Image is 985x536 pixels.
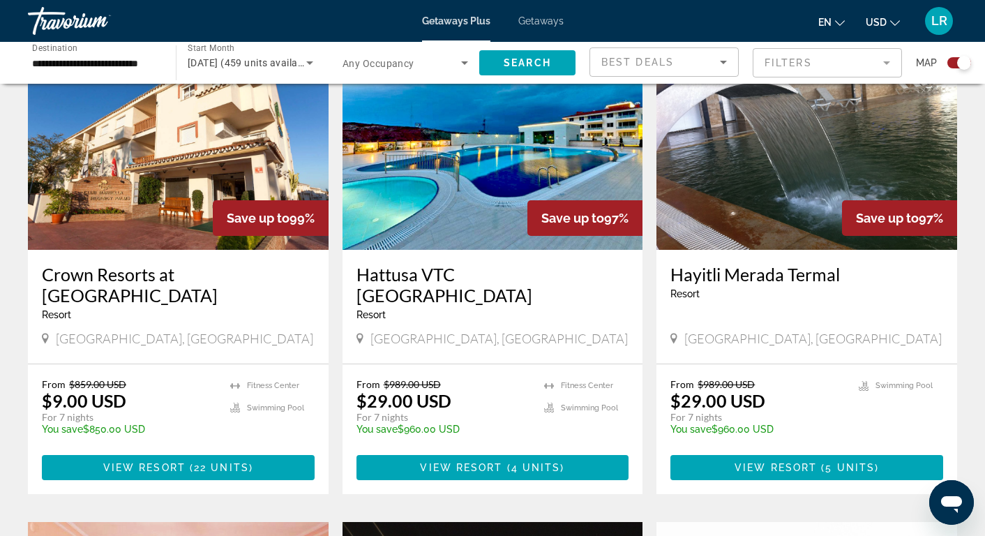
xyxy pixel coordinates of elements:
img: 2404E01X.jpg [28,27,329,250]
p: For 7 nights [42,411,216,424]
span: Save up to [227,211,290,225]
p: For 7 nights [356,411,531,424]
span: ( ) [186,462,253,473]
span: Swimming Pool [247,403,304,412]
span: You save [356,424,398,435]
span: Map [916,53,937,73]
a: Hayitli Merada Termal [670,264,943,285]
span: 5 units [825,462,875,473]
p: $29.00 USD [670,390,765,411]
span: View Resort [735,462,817,473]
mat-select: Sort by [601,54,727,70]
span: Destination [32,43,77,52]
a: Crown Resorts at [GEOGRAPHIC_DATA] [42,264,315,306]
p: $9.00 USD [42,390,126,411]
p: For 7 nights [670,411,845,424]
span: Swimming Pool [561,403,618,412]
span: View Resort [103,462,186,473]
span: You save [42,424,83,435]
a: Getaways Plus [422,15,490,27]
span: $989.00 USD [698,378,755,390]
span: 22 units [194,462,249,473]
span: Fitness Center [247,381,299,390]
div: 97% [527,200,642,236]
span: Fitness Center [561,381,613,390]
span: 4 units [511,462,561,473]
span: Save up to [856,211,919,225]
span: Swimming Pool [875,381,933,390]
span: From [42,378,66,390]
span: $859.00 USD [69,378,126,390]
div: 99% [213,200,329,236]
button: Change language [818,12,845,32]
button: Change currency [866,12,900,32]
p: $29.00 USD [356,390,451,411]
button: User Menu [921,6,957,36]
img: D617E01X.jpg [343,27,643,250]
span: Search [504,57,551,68]
span: Resort [42,309,71,320]
button: View Resort(5 units) [670,455,943,480]
a: Travorium [28,3,167,39]
img: D886O01X.jpg [656,27,957,250]
span: ( ) [503,462,565,473]
a: Getaways [518,15,564,27]
p: $850.00 USD [42,424,216,435]
span: From [670,378,694,390]
span: USD [866,17,887,28]
span: ( ) [817,462,879,473]
span: From [356,378,380,390]
span: [GEOGRAPHIC_DATA], [GEOGRAPHIC_DATA] [370,331,628,346]
iframe: Button to launch messaging window [929,480,974,525]
span: $989.00 USD [384,378,441,390]
span: Save up to [541,211,604,225]
span: View Resort [420,462,502,473]
span: [DATE] (459 units available) [188,57,315,68]
p: $960.00 USD [356,424,531,435]
span: Resort [356,309,386,320]
span: en [818,17,832,28]
span: [GEOGRAPHIC_DATA], [GEOGRAPHIC_DATA] [56,331,313,346]
span: Any Occupancy [343,58,414,69]
span: You save [670,424,712,435]
button: Filter [753,47,902,78]
button: Search [479,50,576,75]
span: Start Month [188,43,234,53]
a: Hattusa VTC [GEOGRAPHIC_DATA] [356,264,629,306]
div: 97% [842,200,957,236]
button: View Resort(4 units) [356,455,629,480]
span: Best Deals [601,57,674,68]
p: $960.00 USD [670,424,845,435]
span: Resort [670,288,700,299]
button: View Resort(22 units) [42,455,315,480]
span: LR [931,14,947,28]
span: [GEOGRAPHIC_DATA], [GEOGRAPHIC_DATA] [684,331,942,346]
